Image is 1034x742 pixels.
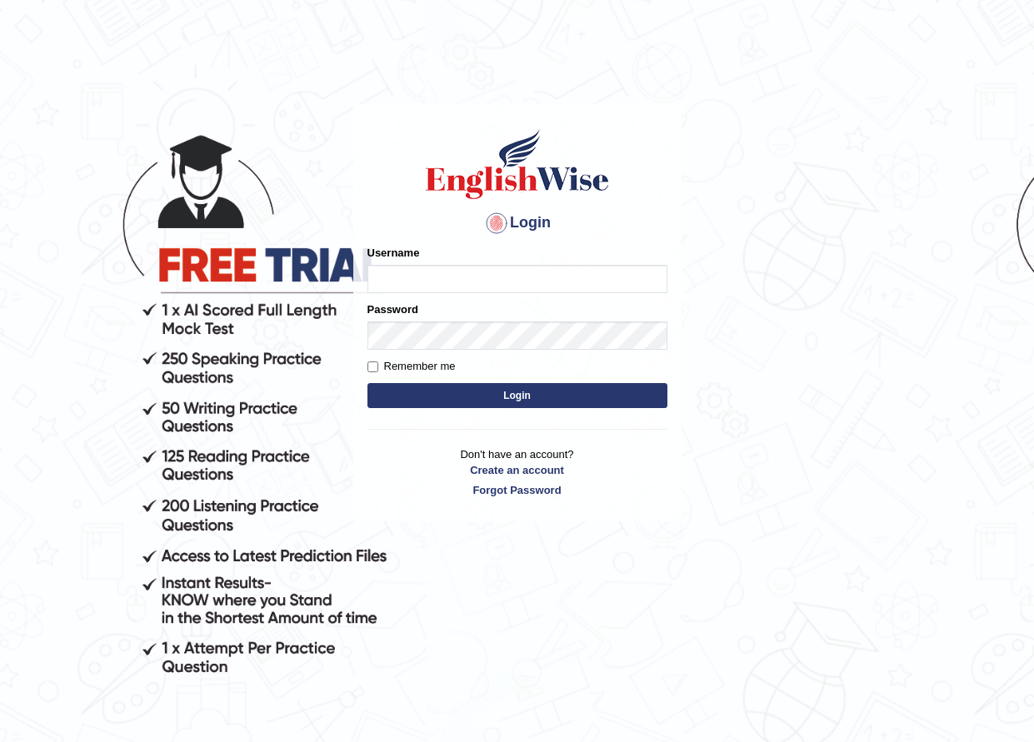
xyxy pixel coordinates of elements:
a: Create an account [367,462,667,478]
input: Remember me [367,361,378,372]
h4: Login [367,210,667,237]
a: Forgot Password [367,482,667,498]
label: Password [367,301,418,317]
label: Remember me [367,358,456,375]
label: Username [367,245,420,261]
button: Login [367,383,667,408]
p: Don't have an account? [367,446,667,498]
img: Logo of English Wise sign in for intelligent practice with AI [422,127,612,202]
